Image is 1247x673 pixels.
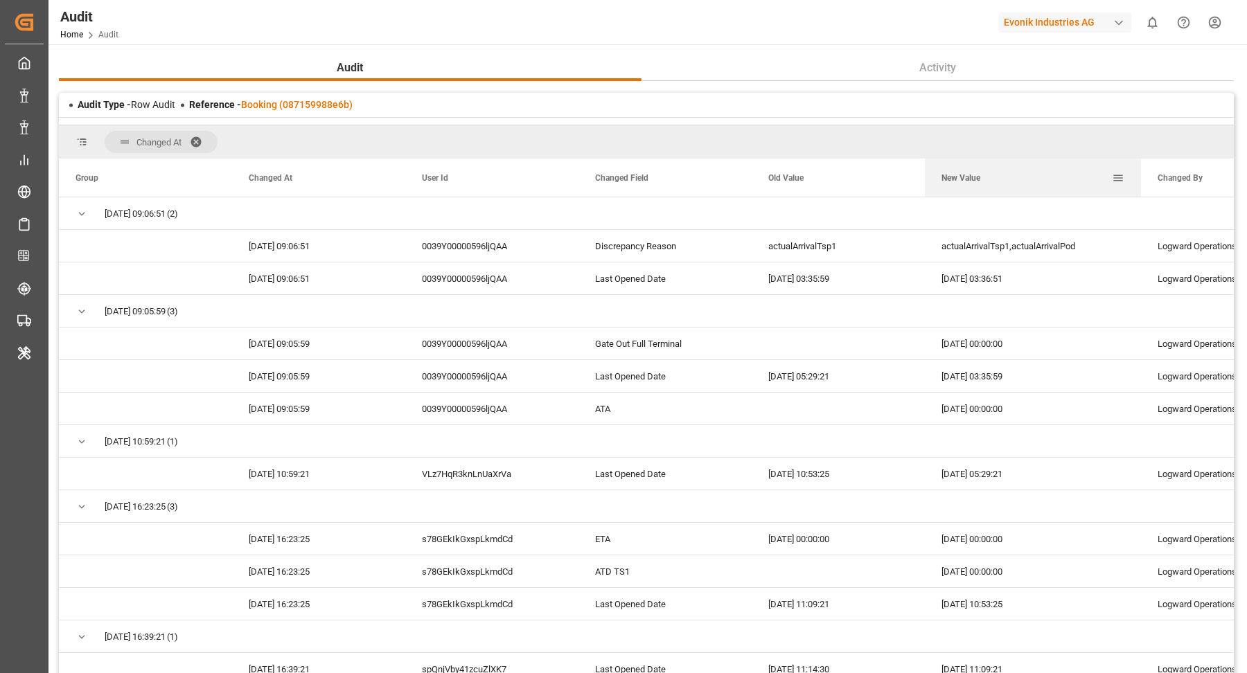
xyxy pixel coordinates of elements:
div: [DATE] 09:05:59 [232,360,405,392]
span: (1) [167,621,178,653]
span: Changed By [1158,173,1203,183]
div: actualArrivalTsp1,actualArrivalPod [925,230,1141,262]
div: [DATE] 16:23:25 [232,588,405,620]
div: ATD TS1 [578,555,752,587]
div: [DATE] 03:35:59 [925,360,1141,392]
div: [DATE] 03:36:51 [925,262,1141,294]
div: Row Audit [78,98,175,112]
div: s78GEkIkGxspLkmdCd [405,523,578,555]
div: ATA [578,393,752,424]
span: [DATE] 16:39:21 [105,621,166,653]
div: [DATE] 09:05:59 [232,393,405,424]
div: Audit [60,6,118,27]
span: [DATE] 09:05:59 [105,296,166,327]
span: Reference - [189,99,353,110]
div: [DATE] 09:05:59 [232,327,405,359]
div: [DATE] 00:00:00 [925,393,1141,424]
button: Evonik Industries AG [998,9,1137,35]
div: Last Opened Date [578,588,752,620]
span: User Id [422,173,448,183]
div: 0039Y00000596ljQAA [405,230,578,262]
span: (2) [167,198,178,230]
span: Audit Type - [78,99,131,110]
div: [DATE] 11:09:21 [752,588,925,620]
div: [DATE] 05:29:21 [925,458,1141,490]
button: Activity [642,55,1235,81]
button: show 0 new notifications [1137,7,1168,38]
div: [DATE] 16:23:25 [232,523,405,555]
div: Gate Out Full Terminal [578,327,752,359]
div: s78GEkIkGxspLkmdCd [405,588,578,620]
button: Audit [59,55,642,81]
div: [DATE] 05:29:21 [752,360,925,392]
div: 0039Y00000596ljQAA [405,327,578,359]
div: 0039Y00000596ljQAA [405,360,578,392]
div: [DATE] 10:59:21 [232,458,405,490]
span: (3) [167,296,178,327]
span: [DATE] 16:23:25 [105,491,166,523]
div: Last Opened Date [578,458,752,490]
span: Activity [914,60,962,76]
span: Changed Field [595,173,648,183]
span: (3) [167,491,178,523]
div: Evonik Industries AG [998,12,1131,33]
div: [DATE] 09:06:51 [232,230,405,262]
span: (1) [167,426,178,458]
span: [DATE] 09:06:51 [105,198,166,230]
div: [DATE] 09:06:51 [232,262,405,294]
span: New Value [941,173,980,183]
div: [DATE] 16:23:25 [232,555,405,587]
div: [DATE] 00:00:00 [925,555,1141,587]
button: Help Center [1168,7,1199,38]
div: Last Opened Date [578,262,752,294]
span: Changed At [249,173,292,183]
span: Group [76,173,98,183]
div: [DATE] 10:53:25 [752,458,925,490]
div: Discrepancy Reason [578,230,752,262]
span: Audit [331,60,369,76]
span: [DATE] 10:59:21 [105,426,166,458]
span: Old Value [768,173,804,183]
div: s78GEkIkGxspLkmdCd [405,555,578,587]
div: [DATE] 03:35:59 [752,262,925,294]
div: 0039Y00000596ljQAA [405,262,578,294]
div: [DATE] 00:00:00 [752,523,925,555]
div: ETA [578,523,752,555]
a: Booking (087159988e6b) [241,99,353,110]
div: [DATE] 00:00:00 [925,523,1141,555]
div: Last Opened Date [578,360,752,392]
div: [DATE] 00:00:00 [925,327,1141,359]
div: [DATE] 10:53:25 [925,588,1141,620]
span: Changed At [136,137,182,147]
div: 0039Y00000596ljQAA [405,393,578,424]
div: actualArrivalTsp1 [752,230,925,262]
div: VLz7HqR3knLnUaXrVa [405,458,578,490]
a: Home [60,30,83,39]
